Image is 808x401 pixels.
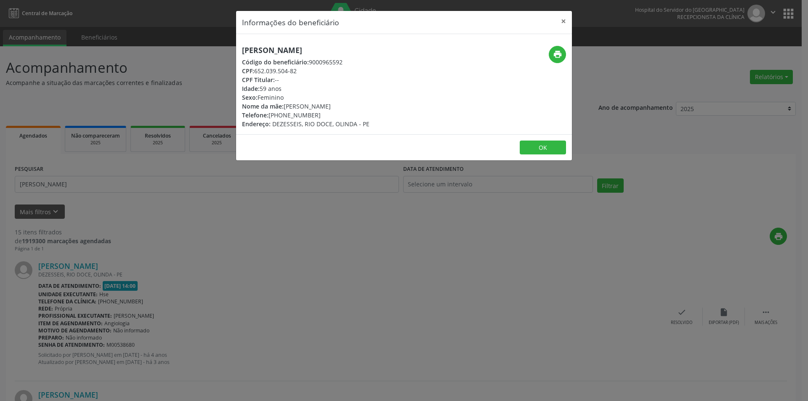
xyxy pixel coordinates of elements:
div: 652.039.504-82 [242,66,369,75]
h5: Informações do beneficiário [242,17,339,28]
div: [PERSON_NAME] [242,102,369,111]
div: -- [242,75,369,84]
div: [PHONE_NUMBER] [242,111,369,120]
i: print [553,50,562,59]
div: 9000965592 [242,58,369,66]
span: CPF: [242,67,254,75]
span: CPF Titular: [242,76,275,84]
div: 59 anos [242,84,369,93]
span: Código do beneficiário: [242,58,309,66]
button: Close [555,11,572,32]
span: Idade: [242,85,260,93]
span: Nome da mãe: [242,102,284,110]
button: OK [520,141,566,155]
span: Endereço: [242,120,271,128]
span: Sexo: [242,93,258,101]
span: Telefone: [242,111,268,119]
h5: [PERSON_NAME] [242,46,369,55]
button: print [549,46,566,63]
span: DEZESSEIS, RIO DOCE, OLINDA - PE [272,120,369,128]
div: Feminino [242,93,369,102]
